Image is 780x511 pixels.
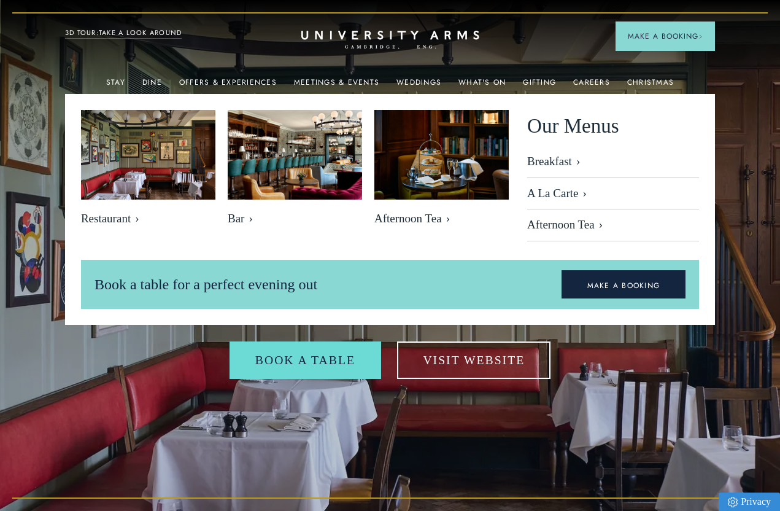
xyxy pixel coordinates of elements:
[628,31,703,42] span: Make a Booking
[374,212,509,226] span: Afternoon Tea
[698,34,703,39] img: Arrow icon
[374,110,509,232] a: image-eb2e3df6809416bccf7066a54a890525e7486f8d-2500x1667-jpg Afternoon Tea
[616,21,715,51] button: Make a BookingArrow icon
[458,78,506,94] a: What's On
[523,78,556,94] a: Gifting
[81,110,215,232] a: image-bebfa3899fb04038ade422a89983545adfd703f7-2500x1667-jpg Restaurant
[396,78,441,94] a: Weddings
[294,78,379,94] a: Meetings & Events
[527,155,699,178] a: Breakfast
[106,78,125,94] a: Stay
[527,209,699,241] a: Afternoon Tea
[228,212,362,226] span: Bar
[81,212,215,226] span: Restaurant
[81,110,215,200] img: image-bebfa3899fb04038ade422a89983545adfd703f7-2500x1667-jpg
[627,78,674,94] a: Christmas
[374,110,509,200] img: image-eb2e3df6809416bccf7066a54a890525e7486f8d-2500x1667-jpg
[65,28,182,39] a: 3D TOUR:TAKE A LOOK AROUND
[527,110,619,142] span: Our Menus
[95,276,317,292] span: Book a table for a perfect evening out
[230,341,381,380] a: Book a table
[301,31,479,50] a: Home
[228,110,362,200] img: image-b49cb22997400f3f08bed174b2325b8c369ebe22-8192x5461-jpg
[397,341,550,380] a: Visit Website
[228,110,362,232] a: image-b49cb22997400f3f08bed174b2325b8c369ebe22-8192x5461-jpg Bar
[527,178,699,210] a: A La Carte
[728,497,738,507] img: Privacy
[719,493,780,511] a: Privacy
[573,78,610,94] a: Careers
[179,78,277,94] a: Offers & Experiences
[142,78,162,94] a: Dine
[562,270,686,298] a: MAKE A BOOKING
